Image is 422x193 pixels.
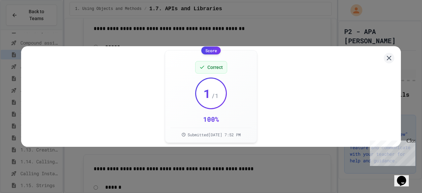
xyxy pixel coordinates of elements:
div: 100 % [203,114,219,124]
span: Correct [207,64,223,71]
div: Chat with us now!Close [3,3,45,42]
span: / 1 [211,91,219,100]
iframe: chat widget [367,138,415,166]
span: Submitted [DATE] 7:52 PM [188,132,241,137]
div: Score [201,47,221,54]
span: 1 [203,87,211,100]
iframe: chat widget [394,167,415,186]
